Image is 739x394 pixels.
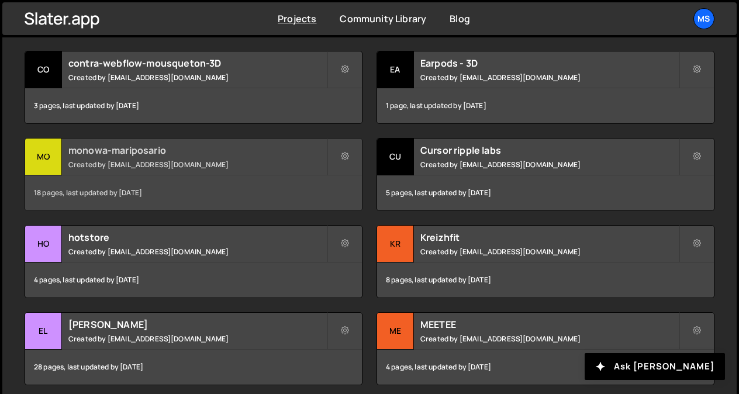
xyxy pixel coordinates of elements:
a: Community Library [340,12,426,25]
div: 5 pages, last updated by [DATE] [377,175,714,210]
small: Created by [EMAIL_ADDRESS][DOMAIN_NAME] [420,334,679,344]
a: Kr Kreizhfit Created by [EMAIL_ADDRESS][DOMAIN_NAME] 8 pages, last updated by [DATE] [377,225,714,298]
a: Blog [450,12,470,25]
div: 4 pages, last updated by [DATE] [377,350,714,385]
h2: [PERSON_NAME] [68,318,327,331]
small: Created by [EMAIL_ADDRESS][DOMAIN_NAME] [68,72,327,82]
a: ME MEETEE Created by [EMAIL_ADDRESS][DOMAIN_NAME] 4 pages, last updated by [DATE] [377,312,714,385]
a: Cu Cursor ripple labs Created by [EMAIL_ADDRESS][DOMAIN_NAME] 5 pages, last updated by [DATE] [377,138,714,211]
div: 8 pages, last updated by [DATE] [377,262,714,298]
a: Ea Earpods - 3D Created by [EMAIL_ADDRESS][DOMAIN_NAME] 1 page, last updated by [DATE] [377,51,714,124]
div: Kr [377,226,414,262]
h2: contra-webflow-mousqueton-3D [68,57,327,70]
div: mo [25,139,62,175]
small: Created by [EMAIL_ADDRESS][DOMAIN_NAME] [420,160,679,170]
small: Created by [EMAIL_ADDRESS][DOMAIN_NAME] [68,247,327,257]
div: 18 pages, last updated by [DATE] [25,175,362,210]
div: Cu [377,139,414,175]
div: el [25,313,62,350]
a: el [PERSON_NAME] Created by [EMAIL_ADDRESS][DOMAIN_NAME] 28 pages, last updated by [DATE] [25,312,362,385]
div: Ea [377,51,414,88]
div: 28 pages, last updated by [DATE] [25,350,362,385]
button: Ask [PERSON_NAME] [585,353,725,380]
h2: Cursor ripple labs [420,144,679,157]
h2: MEETEE [420,318,679,331]
div: 1 page, last updated by [DATE] [377,88,714,123]
a: mo monowa-mariposario Created by [EMAIL_ADDRESS][DOMAIN_NAME] 18 pages, last updated by [DATE] [25,138,362,211]
a: Projects [278,12,316,25]
small: Created by [EMAIL_ADDRESS][DOMAIN_NAME] [420,72,679,82]
h2: Earpods - 3D [420,57,679,70]
a: ms [693,8,714,29]
small: Created by [EMAIL_ADDRESS][DOMAIN_NAME] [68,160,327,170]
h2: monowa-mariposario [68,144,327,157]
div: co [25,51,62,88]
div: ho [25,226,62,262]
div: 3 pages, last updated by [DATE] [25,88,362,123]
div: 4 pages, last updated by [DATE] [25,262,362,298]
a: ho hotstore Created by [EMAIL_ADDRESS][DOMAIN_NAME] 4 pages, last updated by [DATE] [25,225,362,298]
h2: hotstore [68,231,327,244]
small: Created by [EMAIL_ADDRESS][DOMAIN_NAME] [68,334,327,344]
h2: Kreizhfit [420,231,679,244]
div: ME [377,313,414,350]
small: Created by [EMAIL_ADDRESS][DOMAIN_NAME] [420,247,679,257]
a: co contra-webflow-mousqueton-3D Created by [EMAIL_ADDRESS][DOMAIN_NAME] 3 pages, last updated by ... [25,51,362,124]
